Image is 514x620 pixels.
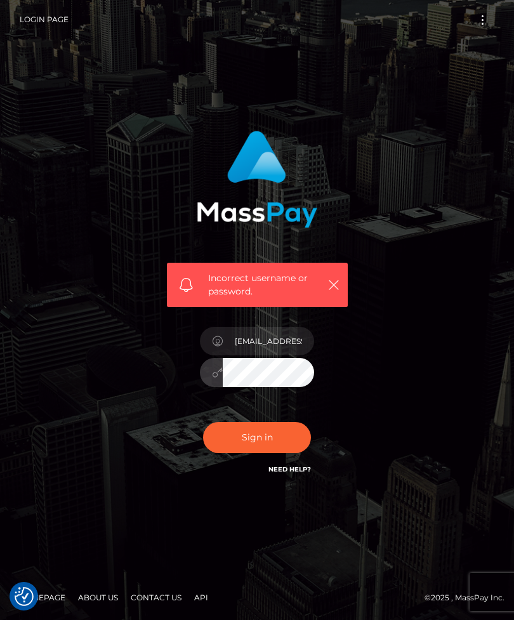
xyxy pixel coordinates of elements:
[197,131,317,228] img: MassPay Login
[203,422,311,453] button: Sign in
[189,588,213,607] a: API
[223,327,314,355] input: Username...
[471,11,494,29] button: Toggle navigation
[10,591,504,605] div: © 2025 , MassPay Inc.
[14,588,70,607] a: Homepage
[20,6,69,33] a: Login Page
[126,588,187,607] a: Contact Us
[73,588,123,607] a: About Us
[15,587,34,606] img: Revisit consent button
[15,587,34,606] button: Consent Preferences
[268,465,311,473] a: Need Help?
[208,272,321,298] span: Incorrect username or password.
